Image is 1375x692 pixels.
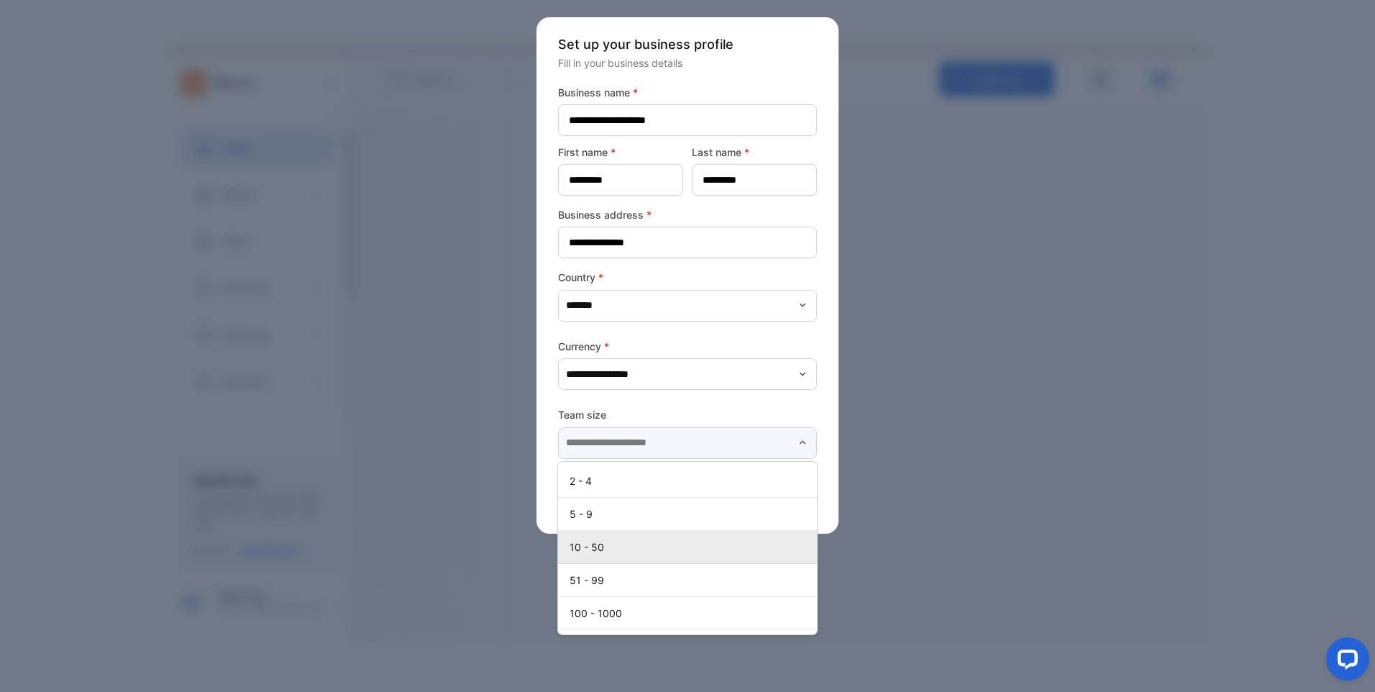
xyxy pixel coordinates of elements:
[558,35,817,54] p: Set up your business profile
[692,145,817,160] label: Last name
[558,270,817,285] label: Country
[558,85,817,100] label: Business name
[558,407,817,422] label: Team size
[570,540,811,555] p: 10 - 50
[558,55,817,70] p: Fill in your business details
[570,606,811,621] p: 100 - 1000
[558,339,817,354] label: Currency
[570,473,811,488] p: 2 - 4
[570,506,811,522] p: 5 - 9
[558,145,683,160] label: First name
[558,207,817,222] label: Business address
[1315,632,1375,692] iframe: LiveChat chat widget
[570,573,811,588] p: 51 - 99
